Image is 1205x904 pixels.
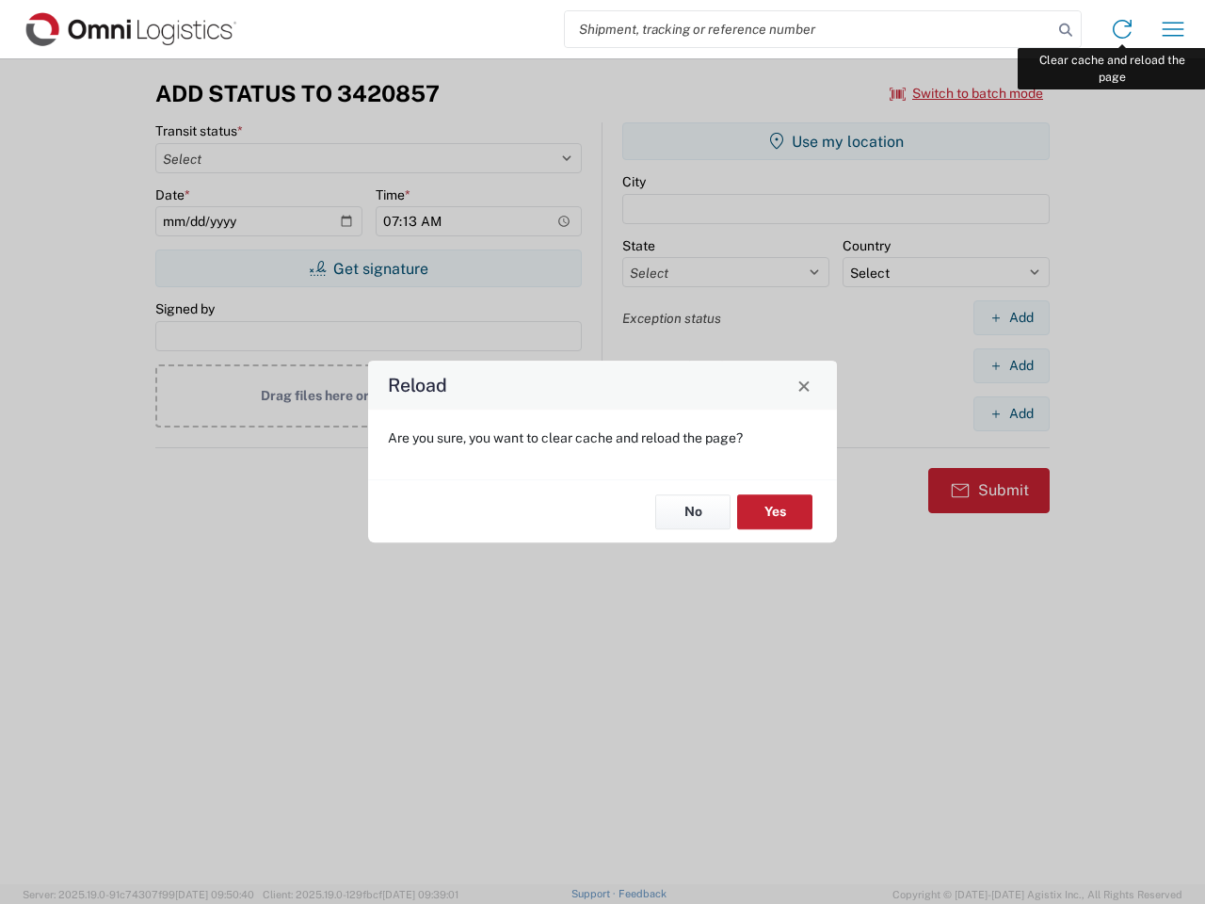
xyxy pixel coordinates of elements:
input: Shipment, tracking or reference number [565,11,1052,47]
button: Yes [737,494,812,529]
button: No [655,494,731,529]
h4: Reload [388,372,447,399]
button: Close [791,372,817,398]
p: Are you sure, you want to clear cache and reload the page? [388,429,817,446]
